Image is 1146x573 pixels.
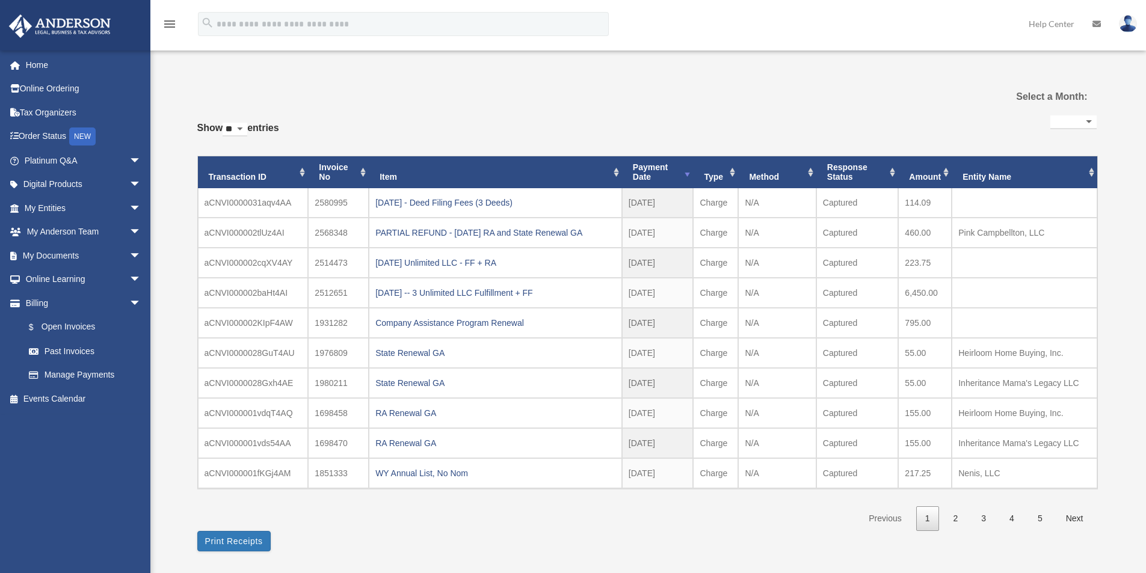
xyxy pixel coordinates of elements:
i: menu [162,17,177,31]
img: Anderson Advisors Platinum Portal [5,14,114,38]
td: Charge [693,428,738,458]
td: 795.00 [898,308,952,338]
td: N/A [738,278,816,308]
td: [DATE] [622,458,694,488]
td: Captured [816,308,899,338]
label: Show entries [197,120,279,149]
td: N/A [738,248,816,278]
div: WY Annual List, No Nom [375,465,615,482]
a: Digital Productsarrow_drop_down [8,173,159,197]
td: 217.25 [898,458,952,488]
td: Charge [693,218,738,248]
div: RA Renewal GA [375,435,615,452]
td: Charge [693,368,738,398]
td: Captured [816,368,899,398]
td: N/A [738,458,816,488]
div: State Renewal GA [375,345,615,361]
div: NEW [69,127,96,146]
td: [DATE] [622,338,694,368]
td: aCNVI000002baHt4AI [198,278,309,308]
td: 1980211 [308,368,369,398]
td: 55.00 [898,368,952,398]
th: Invoice No: activate to sort column ascending [308,156,369,189]
td: [DATE] [622,278,694,308]
td: 6,450.00 [898,278,952,308]
td: Captured [816,218,899,248]
td: 1931282 [308,308,369,338]
td: [DATE] [622,188,694,218]
a: Billingarrow_drop_down [8,291,159,315]
td: Captured [816,428,899,458]
td: Captured [816,398,899,428]
td: Inheritance Mama's Legacy LLC [952,368,1097,398]
td: N/A [738,368,816,398]
th: Type: activate to sort column ascending [693,156,738,189]
a: 5 [1029,506,1052,531]
td: Charge [693,308,738,338]
a: 2 [944,506,967,531]
td: Heirloom Home Buying, Inc. [952,398,1097,428]
td: [DATE] [622,248,694,278]
label: Select a Month: [955,88,1087,105]
span: arrow_drop_down [129,173,153,197]
a: 3 [972,506,995,531]
td: 460.00 [898,218,952,248]
td: Charge [693,398,738,428]
div: RA Renewal GA [375,405,615,421]
td: aCNVI000002cqXV4AY [198,248,309,278]
div: [DATE] Unlimited LLC - FF + RA [375,254,615,271]
td: Heirloom Home Buying, Inc. [952,338,1097,368]
span: arrow_drop_down [129,220,153,245]
td: Captured [816,278,899,308]
td: N/A [738,338,816,368]
td: 2580995 [308,188,369,218]
span: arrow_drop_down [129,291,153,316]
button: Print Receipts [197,531,271,551]
td: [DATE] [622,398,694,428]
a: Past Invoices [17,339,153,363]
a: Events Calendar [8,387,159,411]
td: aCNVI000001fKGj4AM [198,458,309,488]
td: N/A [738,428,816,458]
td: aCNVI0000031aqv4AA [198,188,309,218]
th: Entity Name: activate to sort column ascending [952,156,1097,189]
td: Charge [693,278,738,308]
span: arrow_drop_down [129,196,153,221]
a: Online Ordering [8,77,159,101]
td: 1698458 [308,398,369,428]
span: arrow_drop_down [129,244,153,268]
a: My Anderson Teamarrow_drop_down [8,220,159,244]
span: arrow_drop_down [129,149,153,173]
a: Manage Payments [17,363,159,387]
td: Charge [693,338,738,368]
td: aCNVI000002tlUz4AI [198,218,309,248]
td: 223.75 [898,248,952,278]
td: aCNVI000001vds54AA [198,428,309,458]
div: PARTIAL REFUND - [DATE] RA and State Renewal GA [375,224,615,241]
div: State Renewal GA [375,375,615,391]
a: menu [162,21,177,31]
a: Order StatusNEW [8,124,159,149]
td: [DATE] [622,428,694,458]
i: search [201,16,214,29]
th: Item: activate to sort column ascending [369,156,622,189]
td: 2568348 [308,218,369,248]
td: N/A [738,218,816,248]
td: Captured [816,458,899,488]
td: Captured [816,338,899,368]
th: Response Status: activate to sort column ascending [816,156,899,189]
td: N/A [738,188,816,218]
td: aCNVI000001vdqT4AQ [198,398,309,428]
a: My Documentsarrow_drop_down [8,244,159,268]
div: [DATE] -- 3 Unlimited LLC Fulfillment + FF [375,284,615,301]
img: User Pic [1119,15,1137,32]
th: Method: activate to sort column ascending [738,156,816,189]
td: 155.00 [898,428,952,458]
td: 114.09 [898,188,952,218]
td: Charge [693,458,738,488]
td: Pink Campbellton, LLC [952,218,1097,248]
a: Home [8,53,159,77]
th: Transaction ID: activate to sort column ascending [198,156,309,189]
td: 2512651 [308,278,369,308]
a: Previous [860,506,910,531]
